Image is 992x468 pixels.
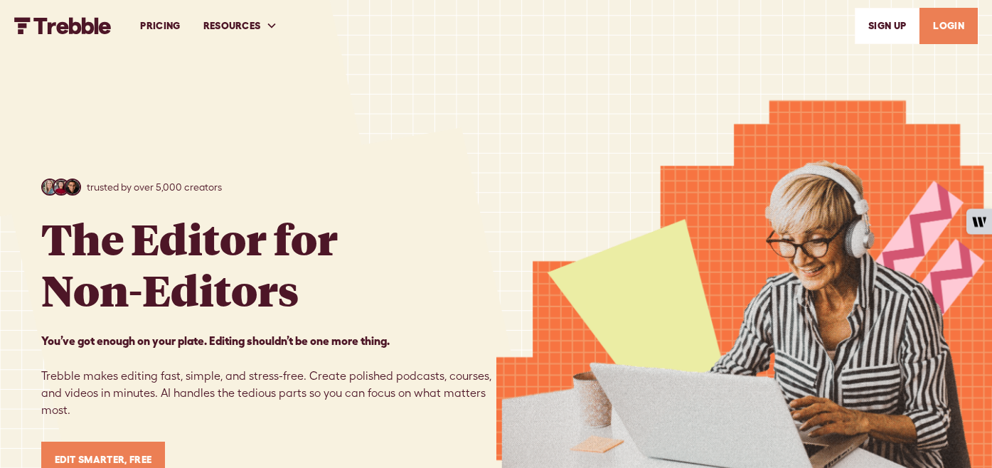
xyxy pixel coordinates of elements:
[14,17,112,34] img: Trebble FM Logo
[41,332,496,419] p: Trebble makes editing fast, simple, and stress-free. Create polished podcasts, courses, and video...
[203,18,261,33] div: RESOURCES
[41,334,390,347] strong: You’ve got enough on your plate. Editing shouldn’t be one more thing. ‍
[41,213,338,315] h1: The Editor for Non-Editors
[129,1,191,50] a: PRICING
[87,180,222,195] p: trusted by over 5,000 creators
[14,17,112,34] a: home
[855,8,919,44] a: SIGn UP
[919,8,978,44] a: LOGIN
[192,1,289,50] div: RESOURCES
